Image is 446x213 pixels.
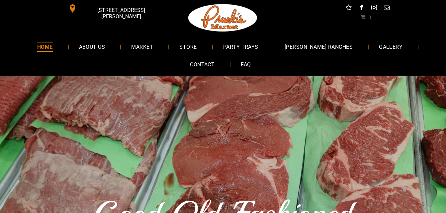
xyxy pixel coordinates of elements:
[69,38,115,55] a: ABOUT US
[231,56,261,73] a: FAQ
[344,3,353,14] a: Social network
[121,38,163,55] a: MARKET
[275,38,363,55] a: [PERSON_NAME] RANCHES
[180,56,224,73] a: CONTACT
[357,3,366,14] a: facebook
[369,38,412,55] a: GALLERY
[78,4,164,23] span: [STREET_ADDRESS][PERSON_NAME]
[27,38,63,55] a: HOME
[382,3,391,14] a: email
[213,38,268,55] a: PARTY TRAYS
[370,3,378,14] a: instagram
[64,3,165,14] a: [STREET_ADDRESS][PERSON_NAME]
[169,38,207,55] a: STORE
[368,14,371,20] span: 0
